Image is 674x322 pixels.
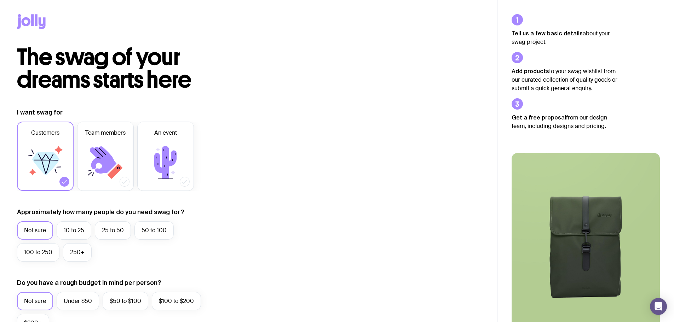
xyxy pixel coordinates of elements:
[154,129,177,137] span: An event
[512,68,549,74] strong: Add products
[63,243,92,262] label: 250+
[17,221,53,240] label: Not sure
[152,292,201,310] label: $100 to $200
[512,67,618,93] p: to your swag wishlist from our curated collection of quality goods or submit a quick general enqu...
[512,113,618,130] p: from our design team, including designs and pricing.
[512,29,618,46] p: about your swag project.
[31,129,59,137] span: Customers
[85,129,126,137] span: Team members
[134,221,174,240] label: 50 to 100
[17,108,63,117] label: I want swag for
[512,114,566,121] strong: Get a free proposal
[57,221,91,240] label: 10 to 25
[17,279,161,287] label: Do you have a rough budget in mind per person?
[512,30,583,36] strong: Tell us a few basic details
[57,292,99,310] label: Under $50
[95,221,131,240] label: 25 to 50
[17,208,184,216] label: Approximately how many people do you need swag for?
[103,292,148,310] label: $50 to $100
[650,298,667,315] div: Open Intercom Messenger
[17,292,53,310] label: Not sure
[17,243,59,262] label: 100 to 250
[17,43,191,94] span: The swag of your dreams starts here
